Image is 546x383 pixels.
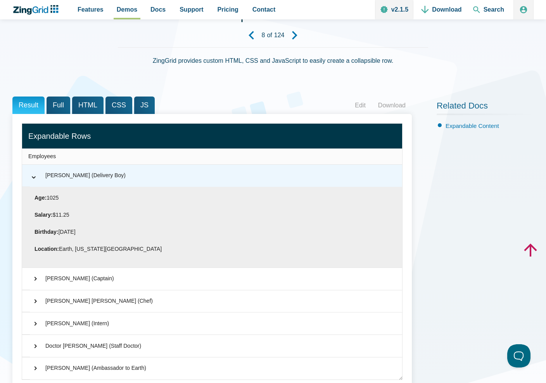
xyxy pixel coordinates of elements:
div: [PERSON_NAME] (Ambassador to Earth) [45,364,146,373]
div: ZingGrid provides custom HTML, CSS and JavaScript to easily create a collapsible row. [118,47,428,84]
a: Previous Demo [241,25,262,46]
span: Docs [150,4,166,15]
p: Earth, [US_STATE][GEOGRAPHIC_DATA] [35,244,390,254]
span: Pricing [218,4,238,15]
span: ⌃ [28,342,38,350]
span: Contact [252,4,276,15]
span: Full [47,97,70,114]
p: 1025 [35,193,390,202]
div: Expandable Rows [28,129,396,143]
span: JS [134,97,155,114]
iframe: Help Scout Beacon - Open [507,344,530,367]
a: ZingChart Logo. Click to return to the homepage [12,5,62,15]
span: ⌃ [28,297,38,305]
p: [DATE] [35,227,390,236]
span: Demos [117,4,137,15]
span: Features [78,4,104,15]
strong: Salary: [35,212,53,218]
span: of [267,32,272,38]
a: Expandable Content [446,122,499,129]
strong: 8 [262,32,265,38]
span: ⌃ [28,364,38,372]
span: HTML [72,97,104,114]
div: [PERSON_NAME] (Captain) [45,274,114,283]
span: ⌃ [30,170,38,179]
span: ⌃ [28,275,38,283]
div: [PERSON_NAME] (Intern) [45,319,109,328]
div: [PERSON_NAME] [PERSON_NAME] (Chef) [45,297,153,306]
div: [PERSON_NAME] (Delivery Boy) [45,171,126,180]
span: Employees [28,153,56,159]
div: Doctor [PERSON_NAME] (Staff Doctor) [45,342,141,351]
span: Support [180,4,203,15]
strong: Location: [35,246,59,252]
span: Result [12,97,45,114]
span: ⌃ [28,320,38,328]
a: Edit [349,100,372,111]
strong: Age: [35,195,47,201]
a: Next Demo [284,25,305,46]
strong: Birthday: [35,229,58,235]
p: $11.25 [35,210,390,219]
strong: 124 [274,32,285,38]
a: Download [372,100,412,111]
span: CSS [105,97,132,114]
h2: Related Docs [437,100,534,115]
